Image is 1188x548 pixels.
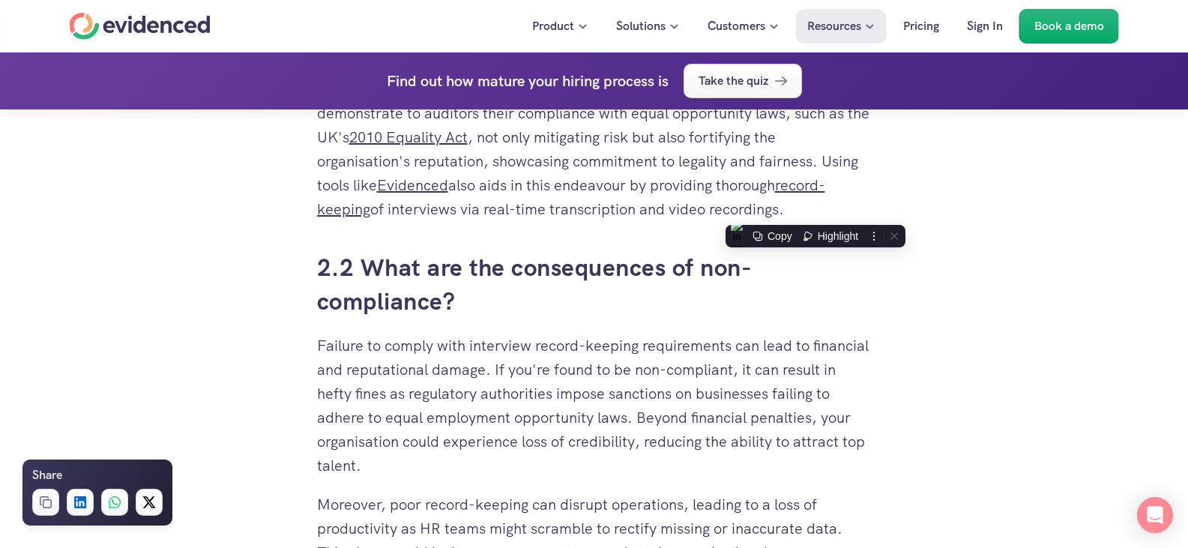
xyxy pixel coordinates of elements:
p: Customers [708,16,765,36]
a: Book a demo [1019,9,1119,43]
a: Take the quiz [684,64,802,98]
h4: Find out how mature your hiring process is [387,69,669,93]
a: Evidenced [377,175,448,195]
p: Take the quiz [699,71,768,91]
p: Product [532,16,574,36]
a: 2.2 What are the consequences of non-compliance? [317,252,753,317]
a: Sign In [956,9,1014,43]
p: Organisations can face scrutiny from regulatory bodies and external or internal audits of HR proc... [317,53,872,221]
div: Open Intercom Messenger [1137,497,1173,533]
p: Failure to comply with interview record-keeping requirements can lead to financial and reputation... [317,334,872,478]
a: 2010 Equality Act [349,127,468,147]
p: Book a demo [1034,16,1104,36]
p: Resources [807,16,861,36]
p: Sign In [967,16,1003,36]
a: Pricing [892,9,950,43]
h6: Share [32,466,62,485]
p: Solutions [616,16,666,36]
a: Home [70,13,211,40]
p: Pricing [903,16,939,36]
